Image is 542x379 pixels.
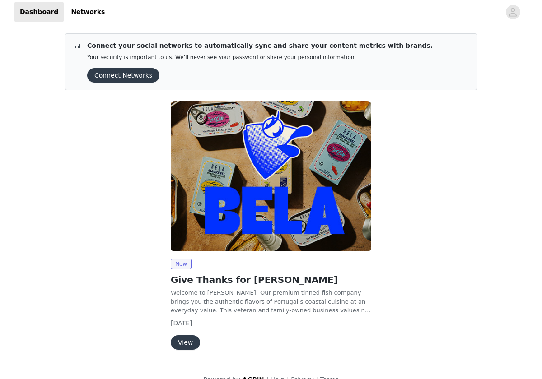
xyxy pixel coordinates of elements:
[509,5,517,19] div: avatar
[14,2,64,22] a: Dashboard
[65,2,110,22] a: Networks
[171,101,371,251] img: BELA Brand Seafood
[171,339,200,346] a: View
[87,41,433,51] p: Connect your social networks to automatically sync and share your content metrics with brands.
[87,68,159,83] button: Connect Networks
[171,273,371,287] h2: Give Thanks for [PERSON_NAME]
[171,288,371,315] p: Welcome to [PERSON_NAME]! Our premium tinned fish company brings you the authentic flavors of Por...
[171,319,192,327] span: [DATE]
[171,259,192,269] span: New
[87,54,433,61] p: Your security is important to us. We’ll never see your password or share your personal information.
[171,335,200,350] button: View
